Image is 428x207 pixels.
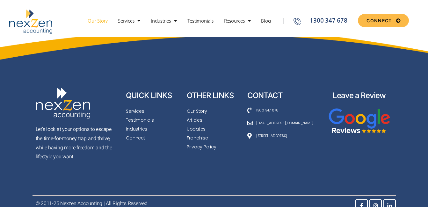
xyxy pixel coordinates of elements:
a: 1300 347 678 [247,107,320,114]
span: Franchise [187,133,208,142]
span: [STREET_ADDRESS] [255,132,287,139]
a: Industries [126,125,180,133]
span: Our Story [187,107,207,116]
a: Franchise [187,133,241,142]
p: Let’s look at your options to escape the time-for-money trap and thrive, while having more freedo... [36,125,116,161]
a: Privacy Policy [187,142,241,151]
a: CONNECT [358,14,409,27]
a: [STREET_ADDRESS] [247,132,320,139]
a: [EMAIL_ADDRESS][DOMAIN_NAME] [247,119,320,126]
span: Connect [126,133,145,142]
span: 1300 347 678 [308,17,347,25]
nav: Menu [78,18,280,24]
a: Industries [148,18,180,24]
a: Services [115,18,143,24]
span: Privacy Policy [187,142,216,151]
a: Articles [187,116,241,125]
span: Updates [187,125,206,133]
a: Connect [126,133,180,142]
span: [EMAIL_ADDRESS][DOMAIN_NAME] [255,119,313,126]
span: Testimonials [126,116,154,125]
span: Industries [126,125,147,133]
a: Blog [258,18,274,24]
a: 1300 347 678 [293,17,356,25]
h2: CONTACT [247,91,320,100]
a: Testimonials [126,116,180,125]
span: Services [126,107,144,116]
a: Our Story [187,107,241,116]
h2: QUICK LINKS [126,91,180,100]
a: Our Story [84,18,111,24]
a: Updates [187,125,241,133]
a: Resources [221,18,254,24]
span: CONNECT [366,18,392,23]
h2: OTHER LINKS [187,91,241,100]
span: Articles [187,116,202,125]
a: Testimonials [184,18,217,24]
a: Leave a Review [333,91,386,100]
a: Services [126,107,180,116]
span: 1300 347 678 [255,107,279,114]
